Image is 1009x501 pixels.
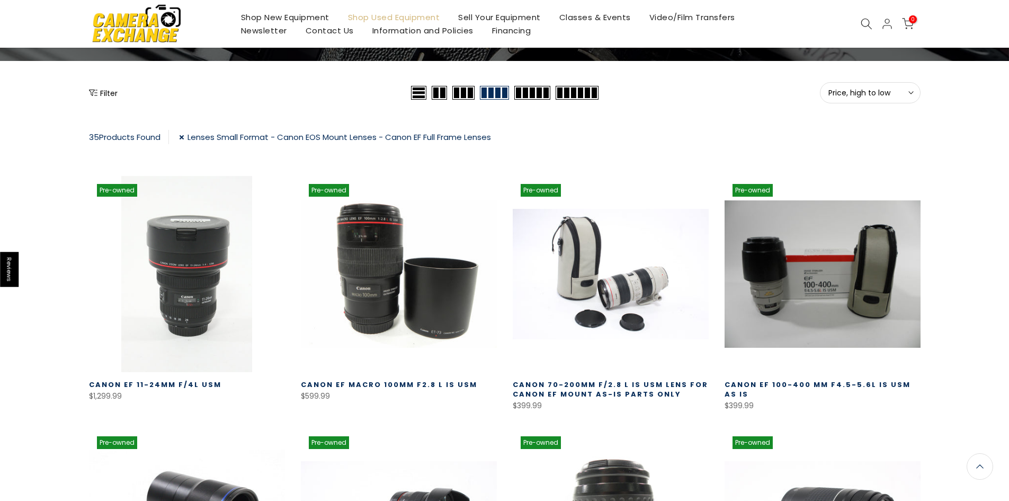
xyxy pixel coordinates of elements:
div: Products Found [89,130,169,144]
a: Classes & Events [550,11,640,24]
div: $599.99 [301,390,497,403]
a: 0 [902,18,914,30]
a: Canon EF Macro 100mm f2.8 L IS USM [301,380,477,390]
button: Price, high to low [820,82,921,103]
a: Sell Your Equipment [449,11,550,24]
a: Video/Film Transfers [640,11,744,24]
a: Financing [483,24,540,37]
a: Canon EF 11-24mm F/4L USM [89,380,221,390]
div: $399.99 [725,399,921,412]
div: $1,299.99 [89,390,285,403]
a: Canon EF 100-400 mm f4.5-5.6L IS USM AS IS [725,380,910,399]
a: Canon 70-200mm f/2.8 L IS USM Lens for Canon EF Mount AS-IS Parts Only [513,380,708,399]
a: Back to the top [967,453,993,480]
span: 0 [909,15,917,23]
a: Shop New Equipment [231,11,338,24]
a: Contact Us [296,24,363,37]
a: Newsletter [231,24,296,37]
a: Lenses Small Format - Canon EOS Mount Lenses - Canon EF Full Frame Lenses [179,130,491,144]
a: Information and Policies [363,24,483,37]
span: 35 [89,131,99,143]
span: Price, high to low [828,88,912,98]
button: Show filters [89,87,118,98]
a: Shop Used Equipment [338,11,449,24]
div: $399.99 [513,399,709,412]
